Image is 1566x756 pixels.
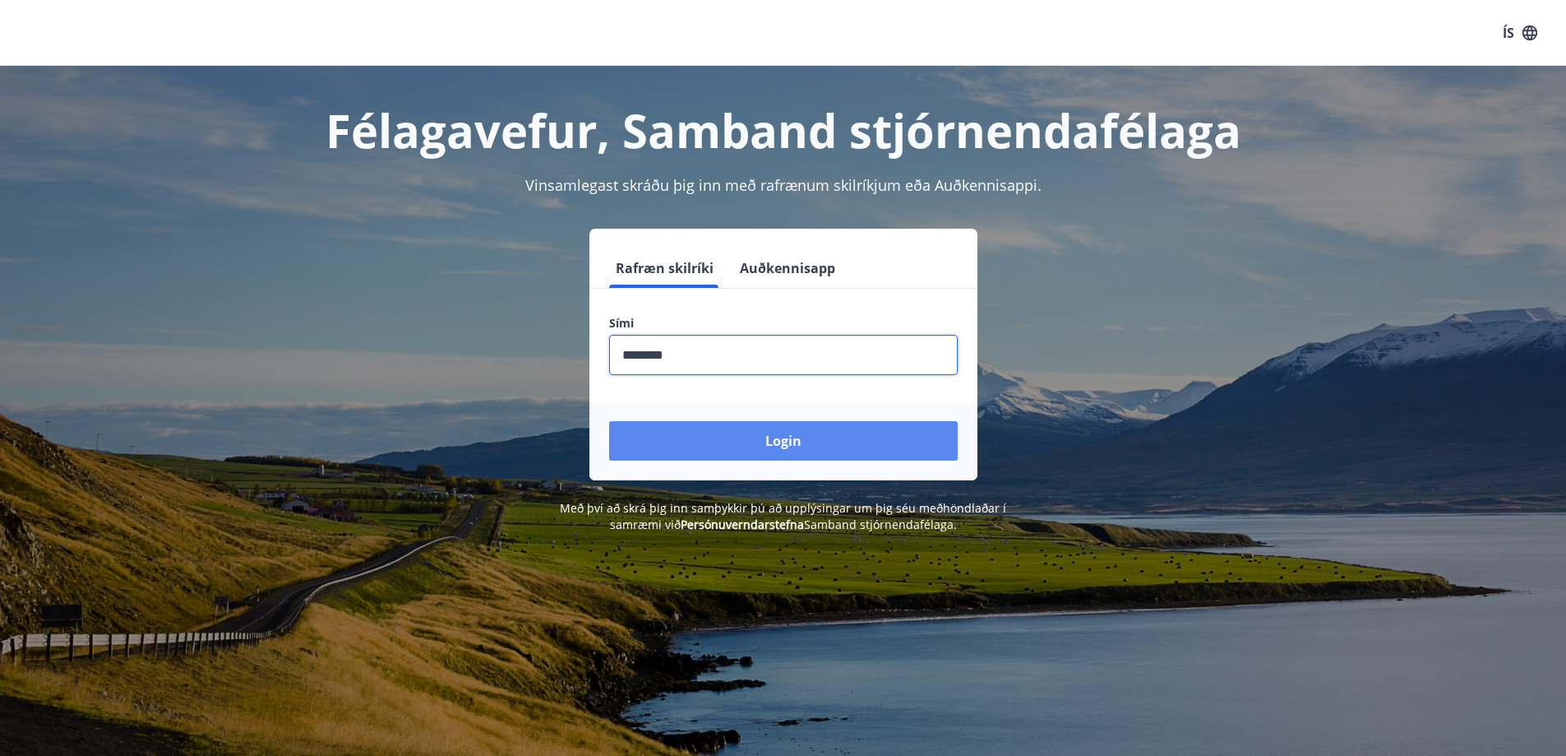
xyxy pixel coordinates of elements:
[560,500,1006,532] span: Með því að skrá þig inn samþykkir þú að upplýsingar um þig séu meðhöndlaðar í samræmi við Samband...
[211,99,1356,161] h1: Félagavefur, Samband stjórnendafélaga
[609,315,958,332] label: Sími
[609,421,958,461] button: Login
[733,248,842,288] button: Auðkennisapp
[525,175,1042,195] span: Vinsamlegast skráðu þig inn með rafrænum skilríkjum eða Auðkennisappi.
[1494,18,1546,48] button: ÍS
[681,517,804,532] a: Persónuverndarstefna
[609,248,720,288] button: Rafræn skilríki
